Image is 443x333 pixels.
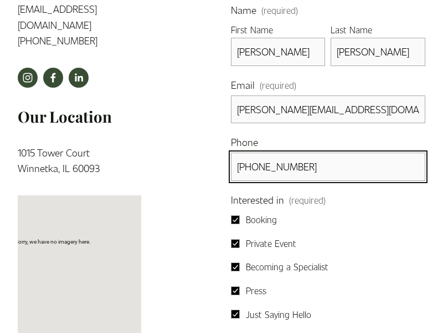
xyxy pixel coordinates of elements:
a: [PHONE_NUMBER] [18,34,97,47]
div: Last Name [331,23,425,38]
a: [EMAIL_ADDRESS][DOMAIN_NAME] [18,2,97,31]
span: Press [246,284,266,298]
div: Sole + Luna Wellness 1015 Tower Court Winnetka, IL, 60093, United States [72,288,86,309]
input: Becoming a Specialist [231,263,240,271]
input: Booking [231,215,240,224]
span: Interested in [231,192,284,208]
span: (required) [261,6,298,15]
a: 1015 Tower CourtWinnetka, IL 60093 [18,146,100,175]
span: Name [231,2,256,18]
a: instagram-unauth [18,68,38,88]
span: Private Event [246,236,296,251]
span: Phone [231,134,258,150]
span: (required) [289,193,326,208]
span: Email [231,77,255,93]
a: facebook-unauth [43,68,63,88]
span: (required) [260,78,296,93]
h3: Our Location [18,107,141,127]
input: Private Event [231,239,240,248]
span: Just Saying Hello [246,307,311,322]
input: Press [231,286,240,295]
input: Just Saying Hello [231,310,240,319]
span: Becoming a Specialist [246,260,328,274]
a: LinkedIn [69,68,89,88]
span: Booking [246,213,277,227]
div: First Name [231,23,326,38]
